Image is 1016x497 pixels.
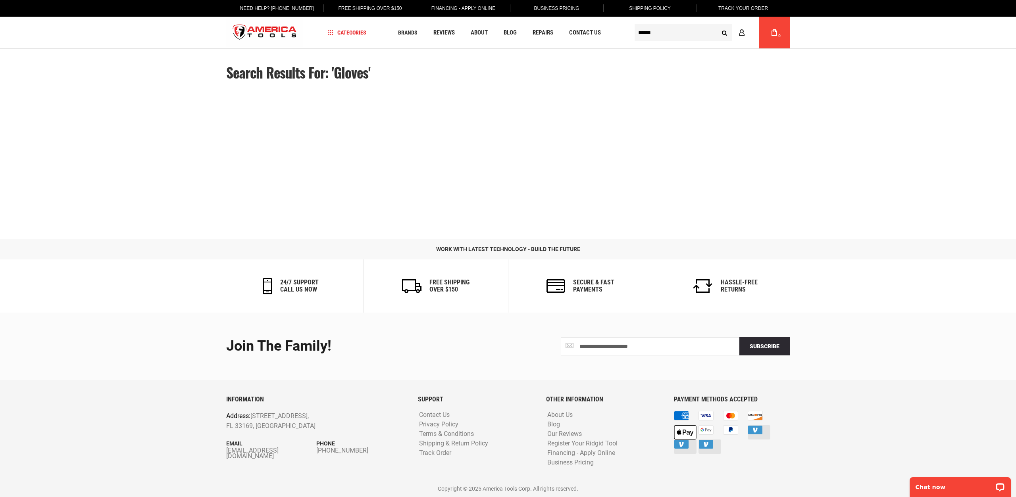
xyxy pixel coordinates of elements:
[767,17,782,48] a: 0
[566,27,604,38] a: Contact Us
[417,430,476,438] a: Terms & Conditions
[545,430,584,438] a: Our Reviews
[226,411,370,431] p: [STREET_ADDRESS], FL 33169, [GEOGRAPHIC_DATA]
[226,338,502,354] div: Join the Family!
[433,30,455,36] span: Reviews
[529,27,557,38] a: Repairs
[398,30,418,35] span: Brands
[573,279,614,293] h6: secure & fast payments
[545,459,596,466] a: Business Pricing
[325,27,370,38] a: Categories
[467,27,491,38] a: About
[533,30,553,36] span: Repairs
[429,279,470,293] h6: Free Shipping Over $150
[316,448,406,453] a: [PHONE_NUMBER]
[500,27,520,38] a: Blog
[226,448,316,459] a: [EMAIL_ADDRESS][DOMAIN_NAME]
[545,449,617,457] a: Financing - Apply Online
[717,25,732,40] button: Search
[417,411,452,419] a: Contact Us
[904,472,1016,497] iframe: LiveChat chat widget
[226,439,316,448] p: Email
[417,421,460,428] a: Privacy Policy
[226,62,370,83] span: Search results for: 'gloves'
[280,279,319,293] h6: 24/7 support call us now
[721,279,758,293] h6: Hassle-Free Returns
[471,30,488,36] span: About
[504,30,517,36] span: Blog
[394,27,421,38] a: Brands
[226,396,406,403] h6: INFORMATION
[545,421,562,428] a: Blog
[226,412,250,420] span: Address:
[674,396,790,403] h6: PAYMENT METHODS ACCEPTED
[546,396,662,403] h6: OTHER INFORMATION
[226,18,303,48] a: store logo
[418,396,534,403] h6: SUPPORT
[778,34,781,38] span: 0
[569,30,601,36] span: Contact Us
[739,337,790,355] button: Subscribe
[316,439,406,448] p: Phone
[417,449,453,457] a: Track Order
[430,27,458,38] a: Reviews
[328,30,366,35] span: Categories
[545,440,620,447] a: Register Your Ridgid Tool
[545,411,575,419] a: About Us
[417,440,490,447] a: Shipping & Return Policy
[750,343,779,349] span: Subscribe
[226,484,790,493] p: Copyright © 2025 America Tools Corp. All rights reserved.
[226,18,303,48] img: America Tools
[629,6,671,11] span: Shipping Policy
